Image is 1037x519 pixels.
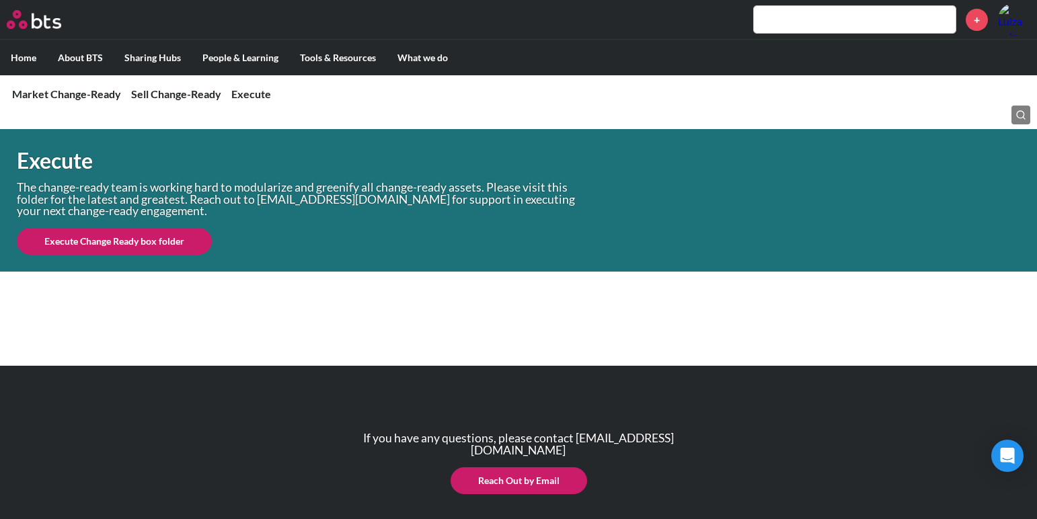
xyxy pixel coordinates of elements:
[7,10,61,29] img: BTS Logo
[12,87,121,100] a: Market Change-Ready
[17,182,579,217] p: The change-ready team is working hard to modularize and greenify all change-ready assets. Please ...
[451,467,587,494] a: Reach Out by Email
[47,40,114,75] label: About BTS
[192,40,289,75] label: People & Learning
[7,10,86,29] a: Go home
[17,146,719,176] h1: Execute
[17,228,212,255] a: Execute Change Ready box folder
[991,440,1024,472] div: Open Intercom Messenger
[998,3,1030,36] img: Luiza Falcao
[356,432,681,456] p: If you have any questions, please contact [EMAIL_ADDRESS][DOMAIN_NAME]
[289,40,387,75] label: Tools & Resources
[114,40,192,75] label: Sharing Hubs
[998,3,1030,36] a: Profile
[966,9,988,31] a: +
[231,87,271,100] a: Execute
[131,87,221,100] a: Sell Change-Ready
[387,40,459,75] label: What we do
